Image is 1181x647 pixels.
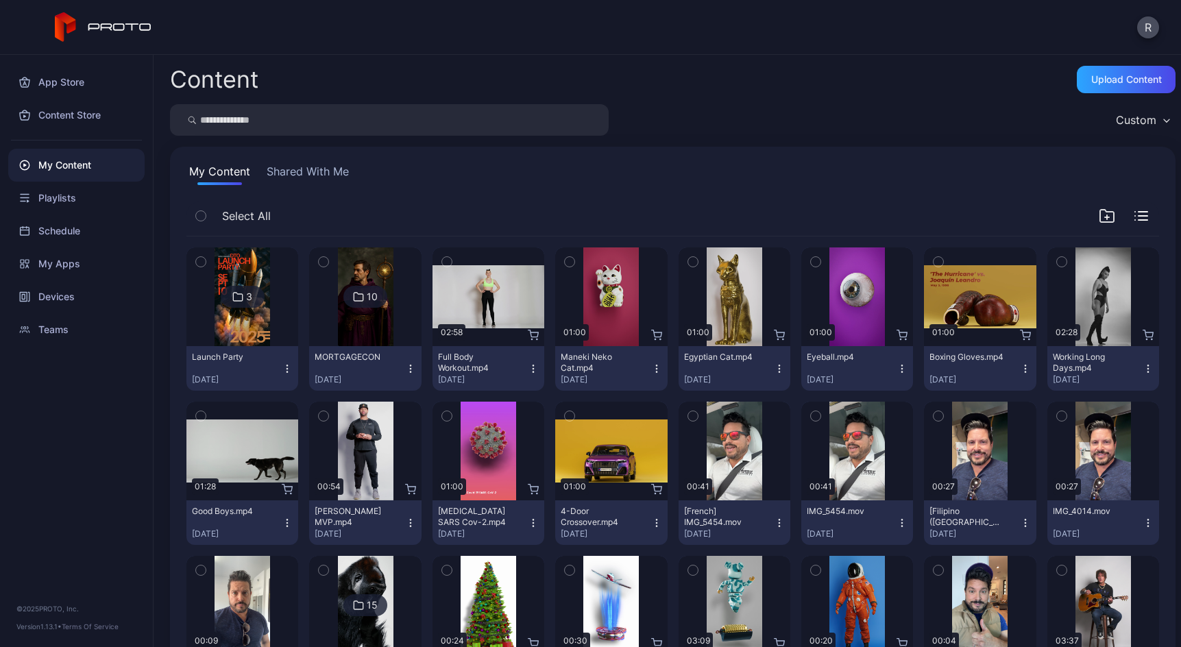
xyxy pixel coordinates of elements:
div: [DATE] [438,374,528,385]
div: MORTGAGECON [315,352,390,363]
div: [DATE] [561,528,650,539]
button: Full Body Workout.mp4[DATE] [433,346,544,391]
div: Boxing Gloves.mp4 [929,352,1005,363]
div: Albert Pujols MVP.mp4 [315,506,390,528]
div: Content [170,68,258,91]
button: Good Boys.mp4[DATE] [186,500,298,545]
div: [French] IMG_5454.mov [684,506,759,528]
div: [DATE] [807,528,897,539]
div: Eyeball.mp4 [807,352,882,363]
div: 15 [367,599,378,611]
button: MORTGAGECON[DATE] [309,346,421,391]
div: Launch Party [192,352,267,363]
button: [French] IMG_5454.mov[DATE] [679,500,790,545]
a: Teams [8,313,145,346]
button: Maneki Neko Cat.mp4[DATE] [555,346,667,391]
button: Boxing Gloves.mp4[DATE] [924,346,1036,391]
button: Egyptian Cat.mp4[DATE] [679,346,790,391]
div: 4-Door Crossover.mp4 [561,506,636,528]
div: Maneki Neko Cat.mp4 [561,352,636,374]
div: [DATE] [929,374,1019,385]
div: Covid-19 SARS Cov-2.mp4 [438,506,513,528]
div: Upload Content [1091,74,1162,85]
span: Version 1.13.1 • [16,622,62,631]
div: 3 [246,291,252,303]
button: Custom [1109,104,1176,136]
div: [DATE] [561,374,650,385]
button: [MEDICAL_DATA] SARS Cov-2.mp4[DATE] [433,500,544,545]
div: IMG_4014.mov [1053,506,1128,517]
a: Devices [8,280,145,313]
div: [Filipino (Philippines)] IMG_4014.mov [929,506,1005,528]
button: IMG_5454.mov[DATE] [801,500,913,545]
div: [DATE] [438,528,528,539]
div: [DATE] [684,374,774,385]
button: Shared With Me [264,163,352,185]
div: Full Body Workout.mp4 [438,352,513,374]
a: My Apps [8,247,145,280]
div: Egyptian Cat.mp4 [684,352,759,363]
div: [DATE] [1053,528,1143,539]
a: Content Store [8,99,145,132]
button: [PERSON_NAME] MVP.mp4[DATE] [309,500,421,545]
div: Working Long Days.mp4 [1053,352,1128,374]
div: [DATE] [684,528,774,539]
span: Select All [222,208,271,224]
button: R [1137,16,1159,38]
a: Terms Of Service [62,622,119,631]
div: Good Boys.mp4 [192,506,267,517]
div: Custom [1116,113,1156,127]
a: My Content [8,149,145,182]
div: [DATE] [1053,374,1143,385]
div: [DATE] [929,528,1019,539]
button: 4-Door Crossover.mp4[DATE] [555,500,667,545]
div: © 2025 PROTO, Inc. [16,603,136,614]
button: Working Long Days.mp4[DATE] [1047,346,1159,391]
div: IMG_5454.mov [807,506,882,517]
div: [DATE] [315,528,404,539]
button: Launch Party[DATE] [186,346,298,391]
div: [DATE] [192,528,282,539]
a: Playlists [8,182,145,215]
button: Eyeball.mp4[DATE] [801,346,913,391]
button: [Filipino ([GEOGRAPHIC_DATA])] IMG_4014.mov[DATE] [924,500,1036,545]
button: IMG_4014.mov[DATE] [1047,500,1159,545]
div: 10 [367,291,378,303]
a: Schedule [8,215,145,247]
div: [DATE] [192,374,282,385]
button: Upload Content [1077,66,1176,93]
a: App Store [8,66,145,99]
div: [DATE] [315,374,404,385]
div: [DATE] [807,374,897,385]
button: My Content [186,163,253,185]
